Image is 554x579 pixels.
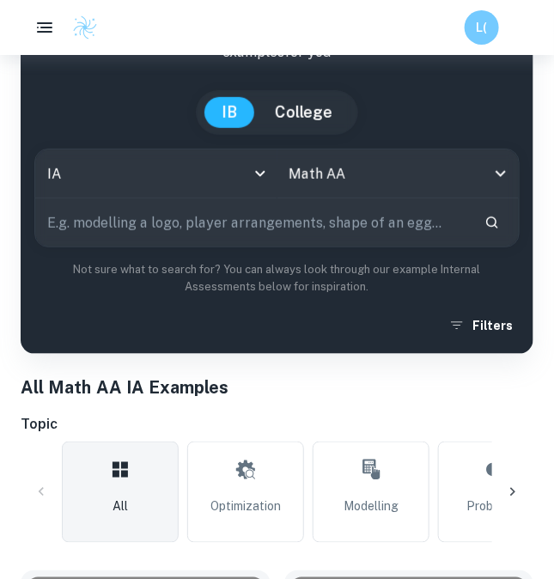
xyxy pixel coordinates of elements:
[204,97,254,128] button: IB
[113,497,128,516] span: All
[258,97,350,128] button: College
[465,10,499,45] button: L(
[472,18,492,37] h6: L(
[34,261,520,296] p: Not sure what to search for? You can always look through our example Internal Assessments below f...
[445,310,520,341] button: Filters
[210,497,281,516] span: Optimization
[344,497,399,516] span: Modelling
[478,208,507,237] button: Search
[35,149,277,198] div: IA
[35,198,471,247] input: E.g. modelling a logo, player arrangements, shape of an egg...
[21,375,533,400] h1: All Math AA IA Examples
[62,15,98,40] a: Clastify logo
[21,414,533,435] h6: Topic
[489,162,513,186] button: Open
[72,15,98,40] img: Clastify logo
[466,497,527,516] span: Probability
